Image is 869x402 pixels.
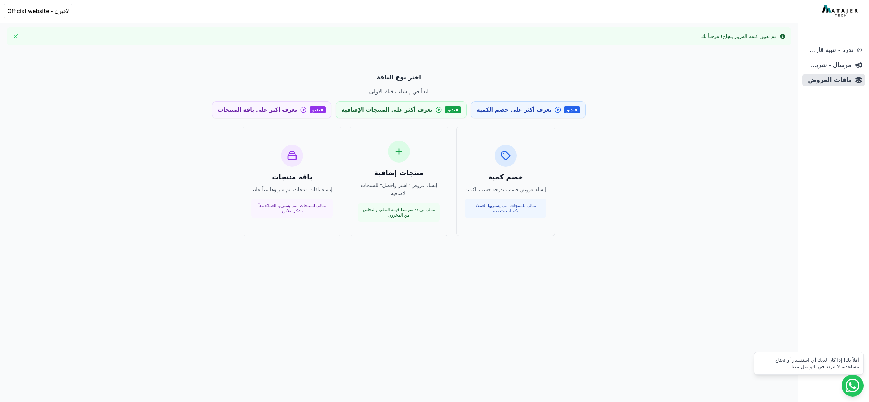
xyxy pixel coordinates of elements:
[469,203,542,214] p: مثالي للمنتجات التي يشتريها العملاء بكميات متعددة
[251,172,333,182] h3: باقة منتجات
[358,182,440,197] p: إنشاء عروض "اشتر واحصل" للمنتجات الإضافية
[7,7,69,15] span: لافيرن - Official website
[218,106,297,114] span: تعرف أكثر على باقة المنتجات
[471,101,586,118] a: فيديو تعرف أكثر على خصم الكمية
[822,5,859,17] img: MatajerTech Logo
[251,186,333,194] p: إنشاء باقات منتجات يتم شراؤها معاً عادة
[477,106,551,114] span: تعرف أكثر على خصم الكمية
[805,75,851,85] span: باقات العروض
[758,356,859,370] div: أهلاً بك! إذا كان لديك أي استفسار أو تحتاج مساعدة، لا تتردد في التواصل معنا
[564,106,580,113] span: فيديو
[358,168,440,178] h3: منتجات إضافية
[465,172,546,182] h3: خصم كمية
[341,106,432,114] span: تعرف أكثر على المنتجات الإضافية
[10,31,21,42] button: Close
[445,106,461,113] span: فيديو
[4,4,72,18] button: لافيرن - Official website
[805,60,851,70] span: مرسال - شريط دعاية
[255,203,329,214] p: مثالي للمنتجات التي يشتريها العملاء معاً بشكل متكرر
[362,207,436,218] p: مثالي لزيادة متوسط قيمة الطلب والتخلص من المخزون
[310,106,326,113] span: فيديو
[172,88,626,96] p: ابدأ في إنشاء باقتك الأولى
[701,33,776,40] div: تم تعيين كلمة المرور بنجاح! مرحباً بك
[336,101,467,118] a: فيديو تعرف أكثر على المنتجات الإضافية
[805,45,853,55] span: ندرة - تنبية قارب علي النفاذ
[465,186,546,194] p: إنشاء عروض خصم متدرجة حسب الكمية
[212,101,332,118] a: فيديو تعرف أكثر على باقة المنتجات
[172,73,626,82] p: اختر نوع الباقة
